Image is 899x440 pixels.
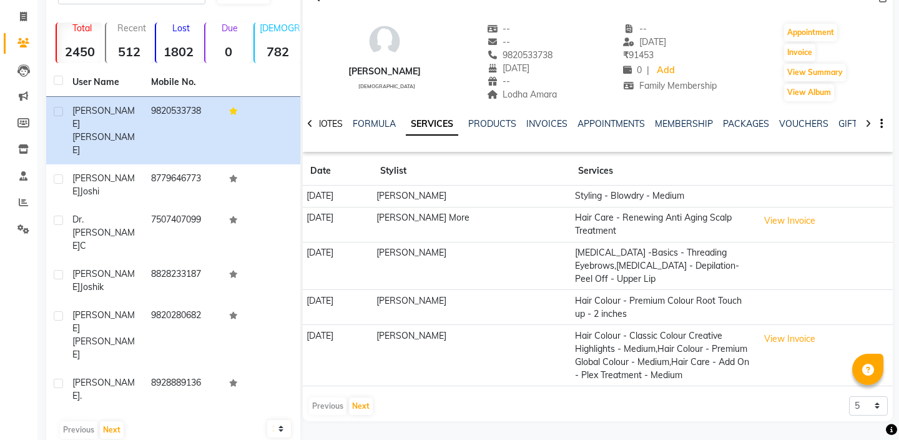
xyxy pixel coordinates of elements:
[623,23,647,34] span: --
[784,64,846,81] button: View Summary
[487,23,511,34] span: --
[487,62,530,74] span: [DATE]
[144,260,222,301] td: 8828233187
[72,105,135,129] span: [PERSON_NAME]
[349,397,373,415] button: Next
[72,172,135,197] span: [PERSON_NAME]
[571,186,754,207] td: Styling - Blowdry - Medium
[571,207,754,242] td: Hair Care - Renewing Anti Aging Scalp Treatment
[156,44,202,59] strong: 1802
[526,118,567,129] a: INVOICES
[487,89,558,100] span: Lodha Amara
[759,329,821,349] button: View Invoice
[72,268,135,292] span: [PERSON_NAME]
[623,36,666,47] span: [DATE]
[303,325,373,386] td: [DATE]
[57,44,102,59] strong: 2450
[80,186,99,197] span: Joshi
[111,22,152,34] p: Recent
[487,36,511,47] span: --
[623,64,642,76] span: 0
[373,186,571,207] td: [PERSON_NAME]
[623,49,654,61] span: 91453
[315,118,343,129] a: NOTES
[161,22,202,34] p: Lost
[571,290,754,325] td: Hair Colour - Premium Colour Root Touch up - 2 inches
[80,281,104,292] span: Joshik
[366,22,403,60] img: avatar
[373,207,571,242] td: [PERSON_NAME] More
[106,44,152,59] strong: 512
[468,118,516,129] a: PRODUCTS
[303,242,373,290] td: [DATE]
[373,325,571,386] td: [PERSON_NAME]
[144,301,222,369] td: 9820280682
[373,290,571,325] td: [PERSON_NAME]
[779,118,828,129] a: VOUCHERS
[571,325,754,386] td: Hair Colour - Classic Colour Creative Highlights - Medium,Hair Colour - Premium Global Colour - M...
[654,62,676,79] a: Add
[784,84,834,101] button: View Album
[144,369,222,410] td: 8928889136
[303,207,373,242] td: [DATE]
[303,157,373,186] th: Date
[100,421,124,439] button: Next
[303,186,373,207] td: [DATE]
[144,206,222,260] td: 7507407099
[623,49,629,61] span: ₹
[784,44,815,61] button: Invoice
[144,68,222,97] th: Mobile No.
[205,44,251,59] strong: 0
[303,290,373,325] td: [DATE]
[65,68,144,97] th: User Name
[647,64,649,77] span: |
[358,83,415,89] span: [DEMOGRAPHIC_DATA]
[487,49,553,61] span: 9820533738
[487,76,511,87] span: --
[144,97,222,164] td: 9820533738
[208,22,251,34] p: Due
[571,242,754,290] td: [MEDICAL_DATA] -Basics - Threading Eyebrows,[MEDICAL_DATA] - Depilation- Peel Off - Upper Lip
[80,390,82,401] span: .
[655,118,713,129] a: MEMBERSHIP
[72,214,135,251] span: Dr.[PERSON_NAME]
[406,113,458,136] a: SERVICES
[62,22,102,34] p: Total
[784,24,837,41] button: Appointment
[72,131,135,156] span: [PERSON_NAME]
[353,118,396,129] a: FORMULA
[80,240,86,251] span: C
[260,22,300,34] p: [DEMOGRAPHIC_DATA]
[72,336,135,360] span: [PERSON_NAME]
[577,118,645,129] a: APPOINTMENTS
[623,80,717,91] span: Family Membership
[348,65,421,78] div: [PERSON_NAME]
[72,309,135,334] span: [PERSON_NAME]
[255,44,300,59] strong: 782
[571,157,754,186] th: Services
[144,164,222,206] td: 8779646773
[373,157,571,186] th: Stylist
[72,377,135,401] span: [PERSON_NAME]
[723,118,769,129] a: PACKAGES
[759,211,821,231] button: View Invoice
[838,118,887,129] a: GIFTCARDS
[373,242,571,290] td: [PERSON_NAME]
